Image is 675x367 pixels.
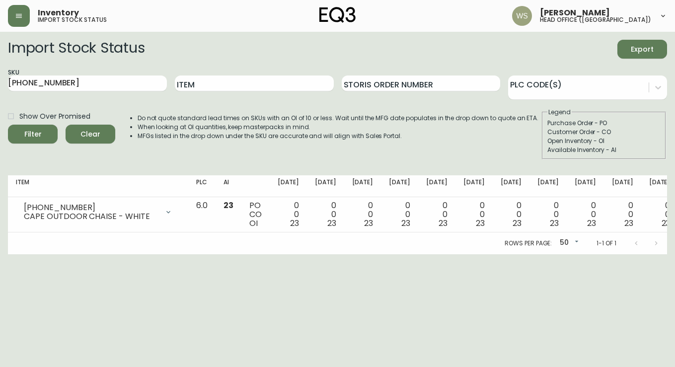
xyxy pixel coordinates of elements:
img: d421e764c7328a6a184e62c810975493 [512,6,532,26]
div: 0 0 [315,201,336,228]
th: [DATE] [455,175,493,197]
th: Item [8,175,188,197]
th: AI [216,175,241,197]
td: 6.0 [188,197,216,232]
div: [PHONE_NUMBER]CAPE OUTDOOR CHAISE - WHITE [16,201,180,223]
div: 50 [556,235,581,251]
span: 23 [290,218,299,229]
th: [DATE] [604,175,641,197]
th: [DATE] [418,175,455,197]
span: Inventory [38,9,79,17]
div: 0 0 [612,201,633,228]
legend: Legend [547,108,572,117]
th: [DATE] [493,175,530,197]
th: [DATE] [529,175,567,197]
th: [DATE] [307,175,344,197]
th: [DATE] [381,175,418,197]
img: logo [319,7,356,23]
div: 0 0 [575,201,596,228]
div: Available Inventory - AI [547,146,661,154]
span: 23 [364,218,373,229]
div: 0 0 [278,201,299,228]
span: OI [249,218,258,229]
li: MFGs listed in the drop down under the SKU are accurate and will align with Sales Portal. [138,132,539,141]
span: 23 [513,218,522,229]
th: [DATE] [567,175,604,197]
div: Customer Order - CO [547,128,661,137]
span: 23 [476,218,485,229]
span: 23 [401,218,410,229]
span: [PERSON_NAME] [540,9,610,17]
div: Purchase Order - PO [547,119,661,128]
span: 23 [662,218,671,229]
div: 0 0 [649,201,671,228]
span: 23 [327,218,336,229]
button: Export [617,40,667,59]
div: PO CO [249,201,262,228]
span: 23 [439,218,448,229]
span: 23 [224,200,233,211]
th: PLC [188,175,216,197]
button: Clear [66,125,115,144]
p: Rows per page: [505,239,552,248]
th: [DATE] [270,175,307,197]
h5: head office ([GEOGRAPHIC_DATA]) [540,17,651,23]
span: 23 [587,218,596,229]
span: Show Over Promised [19,111,90,122]
h2: Import Stock Status [8,40,145,59]
div: 0 0 [352,201,374,228]
li: When looking at OI quantities, keep masterpacks in mind. [138,123,539,132]
div: [PHONE_NUMBER] [24,203,158,212]
div: 0 0 [463,201,485,228]
h5: import stock status [38,17,107,23]
span: Clear [74,128,107,141]
span: 23 [550,218,559,229]
div: Open Inventory - OI [547,137,661,146]
th: [DATE] [344,175,381,197]
div: 0 0 [426,201,448,228]
div: 0 0 [389,201,410,228]
button: Filter [8,125,58,144]
div: 0 0 [537,201,559,228]
div: CAPE OUTDOOR CHAISE - WHITE [24,212,158,221]
p: 1-1 of 1 [597,239,616,248]
div: 0 0 [501,201,522,228]
span: 23 [624,218,633,229]
span: Export [625,43,659,56]
li: Do not quote standard lead times on SKUs with an OI of 10 or less. Wait until the MFG date popula... [138,114,539,123]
